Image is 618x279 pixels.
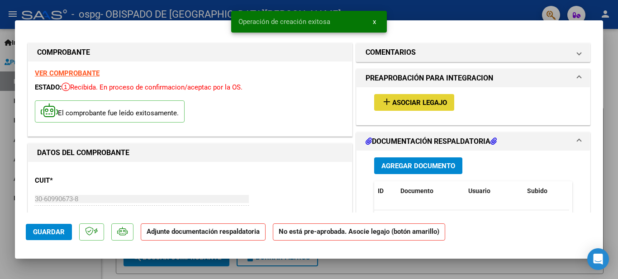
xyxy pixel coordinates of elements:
[468,187,490,194] span: Usuario
[374,94,454,111] button: Asociar Legajo
[397,181,465,201] datatable-header-cell: Documento
[374,157,462,174] button: Agregar Documento
[381,162,455,170] span: Agregar Documento
[366,14,383,30] button: x
[374,210,569,233] div: No data to display
[238,17,330,26] span: Operación de creación exitosa
[374,181,397,201] datatable-header-cell: ID
[587,248,609,270] div: Open Intercom Messenger
[378,187,384,194] span: ID
[357,69,590,87] mat-expansion-panel-header: PREAPROBACIÓN PARA INTEGRACION
[273,223,445,241] strong: No está pre-aprobada. Asocie legajo (botón amarillo)
[37,148,129,157] strong: DATOS DEL COMPROBANTE
[147,227,260,236] strong: Adjunte documentación respaldatoria
[527,187,547,194] span: Subido
[381,96,392,107] mat-icon: add
[357,87,590,125] div: PREAPROBACIÓN PARA INTEGRACION
[35,83,62,91] span: ESTADO:
[35,69,100,77] a: VER COMPROBANTE
[392,99,447,107] span: Asociar Legajo
[569,181,614,201] datatable-header-cell: Acción
[35,175,128,186] p: CUIT
[35,100,185,123] p: El comprobante fue leído exitosamente.
[357,43,590,61] mat-expansion-panel-header: COMENTARIOS
[37,48,90,57] strong: COMPROBANTE
[373,18,376,26] span: x
[465,181,523,201] datatable-header-cell: Usuario
[33,228,65,236] span: Guardar
[26,224,72,240] button: Guardar
[357,132,590,151] mat-expansion-panel-header: DOCUMENTACIÓN RESPALDATORIA
[400,187,433,194] span: Documento
[366,136,497,147] h1: DOCUMENTACIÓN RESPALDATORIA
[523,181,569,201] datatable-header-cell: Subido
[366,47,416,58] h1: COMENTARIOS
[366,73,493,84] h1: PREAPROBACIÓN PARA INTEGRACION
[62,83,242,91] span: Recibida. En proceso de confirmacion/aceptac por la OS.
